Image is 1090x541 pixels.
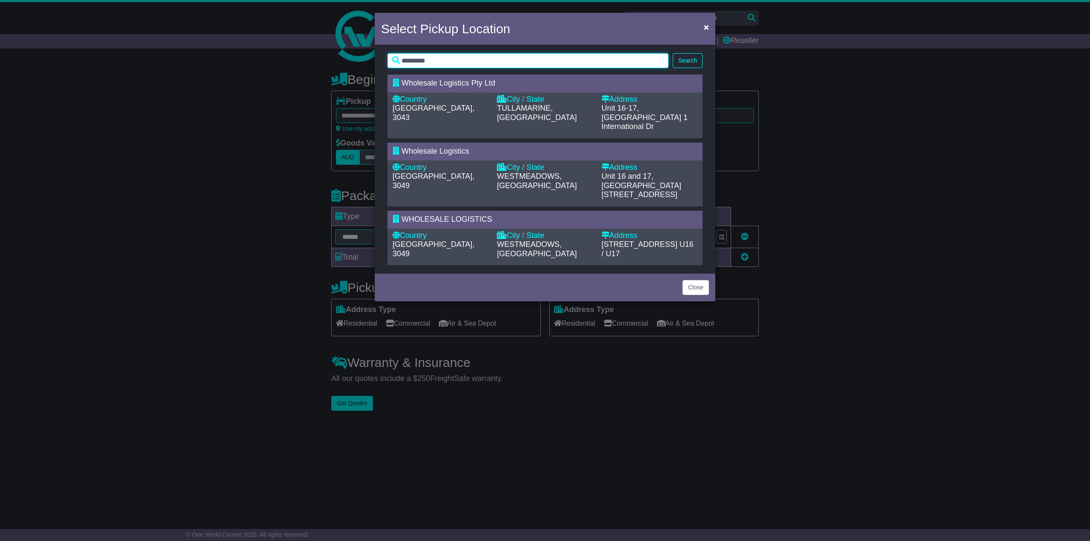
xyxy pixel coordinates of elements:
span: Wholesale Logistics [402,147,469,155]
span: [STREET_ADDRESS] [602,190,677,199]
div: Country [393,95,488,104]
div: City / State [497,95,593,104]
div: Country [393,163,488,172]
div: City / State [497,163,593,172]
button: Close [683,280,709,295]
span: WHOLESALE LOGISTICS [402,215,492,223]
span: [GEOGRAPHIC_DATA], 3043 [393,104,474,122]
span: TULLAMARINE, [GEOGRAPHIC_DATA] [497,104,577,122]
span: [GEOGRAPHIC_DATA], 3049 [393,240,474,258]
button: Close [700,18,713,36]
span: U16 / U17 [602,240,694,258]
span: [STREET_ADDRESS] [602,240,677,249]
span: Unit 16 and 17, [GEOGRAPHIC_DATA] [602,172,681,190]
span: WESTMEADOWS, [GEOGRAPHIC_DATA] [497,172,577,190]
div: Address [602,163,697,172]
h4: Select Pickup Location [381,19,511,38]
div: Country [393,231,488,240]
div: Address [602,231,697,240]
span: × [704,22,709,32]
div: City / State [497,231,593,240]
span: WESTMEADOWS, [GEOGRAPHIC_DATA] [497,240,577,258]
span: Wholesale Logistics Pty Ltd [402,79,495,87]
span: Unit 16-17, [GEOGRAPHIC_DATA] [602,104,681,122]
span: [GEOGRAPHIC_DATA], 3049 [393,172,474,190]
button: Search [673,53,703,68]
div: Address [602,95,697,104]
span: 1 International Dr [602,113,688,131]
